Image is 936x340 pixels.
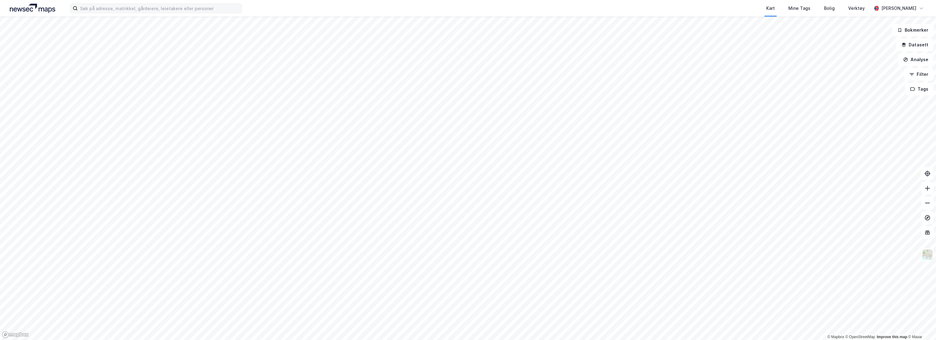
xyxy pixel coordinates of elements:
[877,335,907,339] a: Improve this map
[905,311,936,340] div: Kontrollprogram for chat
[824,5,835,12] div: Bolig
[904,68,934,80] button: Filter
[78,4,242,13] input: Søk på adresse, matrikkel, gårdeiere, leietakere eller personer
[905,83,934,95] button: Tags
[848,5,865,12] div: Verktøy
[898,53,934,66] button: Analyse
[788,5,810,12] div: Mine Tags
[10,4,55,13] img: logo.a4113a55bc3d86da70a041830d287a7e.svg
[881,5,916,12] div: [PERSON_NAME]
[766,5,775,12] div: Kart
[845,335,875,339] a: OpenStreetMap
[2,331,29,338] a: Mapbox homepage
[896,39,934,51] button: Datasett
[892,24,934,36] button: Bokmerker
[922,249,933,260] img: Z
[905,311,936,340] iframe: Chat Widget
[827,335,844,339] a: Mapbox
